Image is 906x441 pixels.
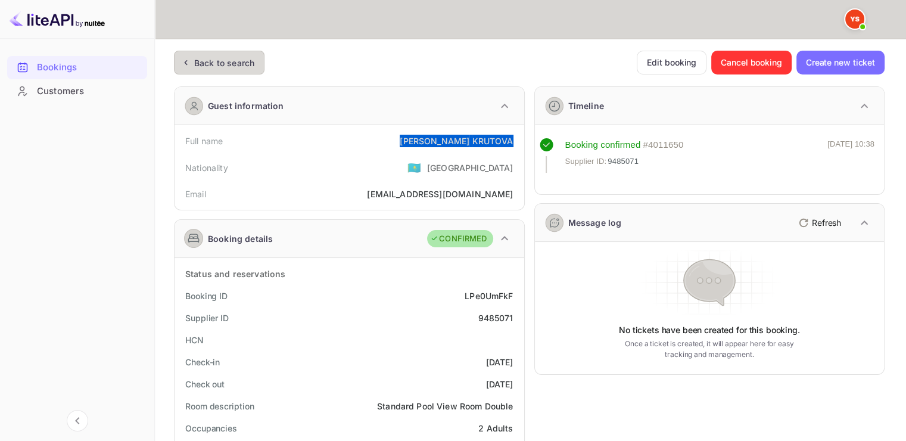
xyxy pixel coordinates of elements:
button: Cancel booking [711,51,792,74]
div: Nationality [185,162,228,174]
a: Customers [7,80,147,102]
div: LPe0UmFkF [465,290,513,302]
p: No tickets have been created for this booking. [619,324,800,336]
div: Message log [568,216,622,229]
span: Supplier ID: [565,156,607,167]
div: Booking details [208,232,273,245]
div: [PERSON_NAME] KRUTOVA [400,135,513,147]
div: Bookings [37,61,141,74]
div: Status and reservations [185,268,285,280]
div: 9485071 [478,312,513,324]
span: 9485071 [608,156,639,167]
div: Back to search [194,57,254,69]
div: Supplier ID [185,312,229,324]
div: Customers [37,85,141,98]
div: [DATE] [486,356,513,368]
p: Once a ticket is created, it will appear here for easy tracking and management. [616,338,803,360]
div: CONFIRMED [430,233,487,245]
button: Collapse navigation [67,410,88,431]
button: Refresh [792,213,846,232]
div: Occupancies [185,422,237,434]
div: Email [185,188,206,200]
div: Booking ID [185,290,228,302]
div: Full name [185,135,223,147]
div: Check-in [185,356,220,368]
p: Refresh [812,216,841,229]
div: Room description [185,400,254,412]
div: [GEOGRAPHIC_DATA] [427,162,513,174]
div: Guest information [208,100,284,112]
div: Customers [7,80,147,103]
div: [DATE] 10:38 [827,138,874,173]
div: Timeline [568,100,604,112]
img: LiteAPI logo [10,10,105,29]
div: Booking confirmed [565,138,641,152]
div: HCN [185,334,204,346]
button: Edit booking [637,51,706,74]
div: # 4011650 [643,138,683,152]
div: Bookings [7,56,147,79]
div: 2 Adults [478,422,513,434]
img: Yandex Support [845,10,864,29]
span: United States [407,157,421,178]
div: Standard Pool View Room Double [377,400,513,412]
button: Create new ticket [796,51,885,74]
div: [EMAIL_ADDRESS][DOMAIN_NAME] [367,188,513,200]
div: Check out [185,378,225,390]
div: [DATE] [486,378,513,390]
a: Bookings [7,56,147,78]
